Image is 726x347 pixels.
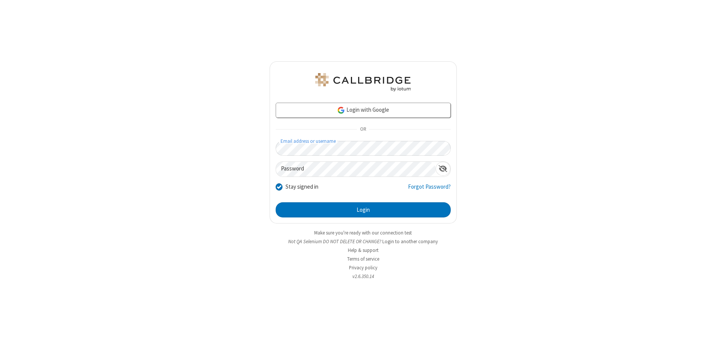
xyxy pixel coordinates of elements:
img: QA Selenium DO NOT DELETE OR CHANGE [314,73,412,91]
a: Privacy policy [349,264,377,271]
input: Password [276,162,436,177]
a: Make sure you're ready with our connection test [314,230,412,236]
li: v2.6.350.14 [270,273,457,280]
a: Help & support [348,247,379,253]
a: Forgot Password? [408,183,451,197]
img: google-icon.png [337,106,345,114]
a: Login with Google [276,103,451,118]
label: Stay signed in [285,183,318,191]
input: Email address or username [276,141,451,156]
div: Show password [436,162,450,176]
li: Not QA Selenium DO NOT DELETE OR CHANGE? [270,238,457,245]
button: Login [276,202,451,217]
span: OR [357,124,369,135]
button: Login to another company [382,238,438,245]
a: Terms of service [347,256,379,262]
